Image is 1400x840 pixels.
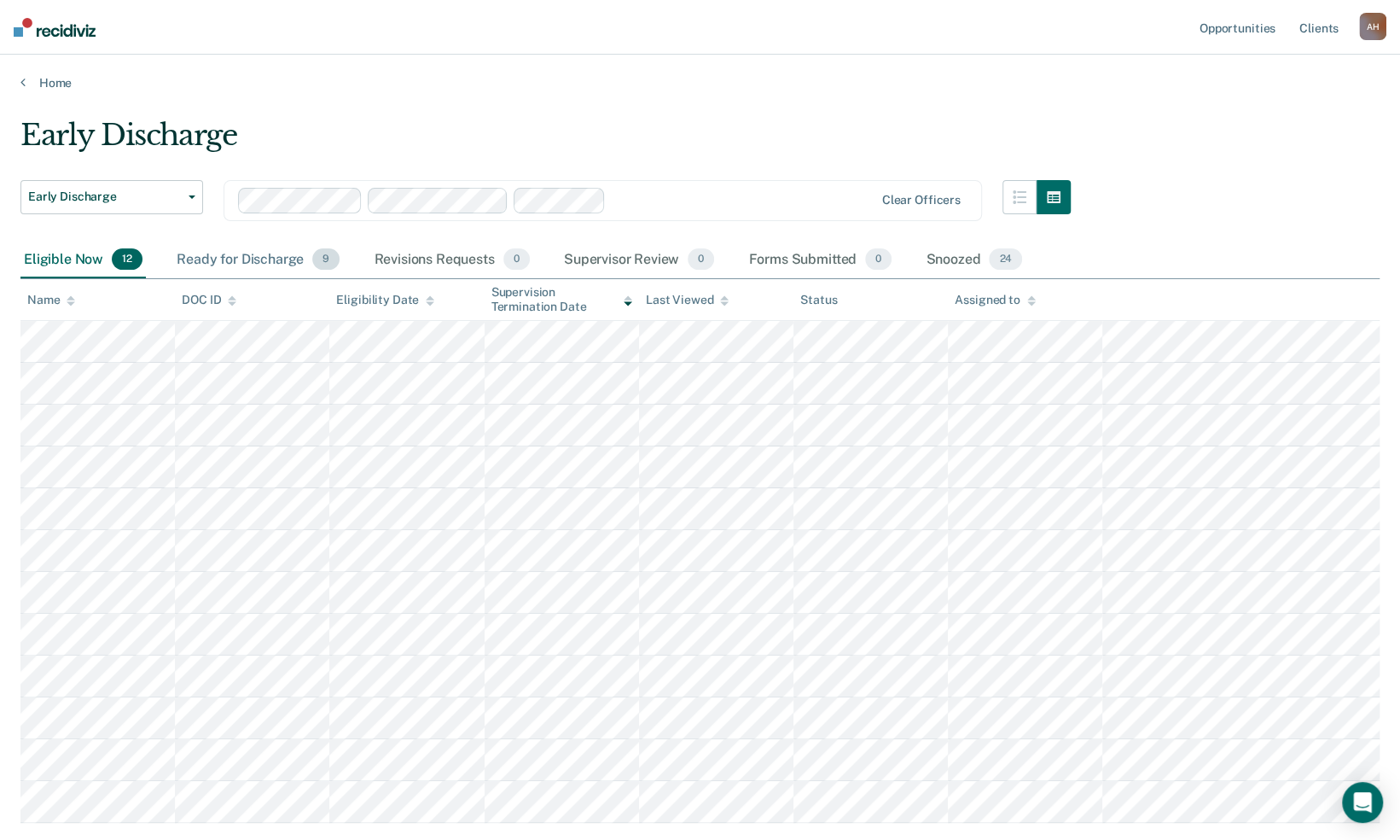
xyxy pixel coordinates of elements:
div: Early Discharge [20,118,1071,166]
div: Eligibility Date [336,293,434,307]
div: A H [1359,13,1386,40]
div: Last Viewed [646,293,729,307]
div: Supervision Termination Date [491,285,632,314]
div: Revisions Requests0 [370,242,532,279]
span: 12 [112,248,142,271]
div: Forms Submitted0 [745,242,895,279]
span: Early Discharge [28,190,182,204]
a: Home [20,75,1380,90]
div: Ready for Discharge9 [173,242,343,279]
div: Status [800,293,837,307]
div: Clear officers [882,193,961,207]
button: Early Discharge [20,180,203,214]
span: 9 [312,248,340,271]
div: DOC ID [182,293,236,307]
span: 0 [688,248,714,271]
div: Eligible Now12 [20,242,146,279]
div: Name [27,293,75,307]
div: Assigned to [955,293,1035,307]
img: Recidiviz [14,18,96,37]
span: 0 [865,248,892,271]
div: Open Intercom Messenger [1342,782,1383,823]
div: Snoozed24 [922,242,1025,279]
span: 0 [503,248,530,271]
div: Supervisor Review0 [561,242,718,279]
button: AH [1359,13,1386,40]
span: 24 [989,248,1022,271]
